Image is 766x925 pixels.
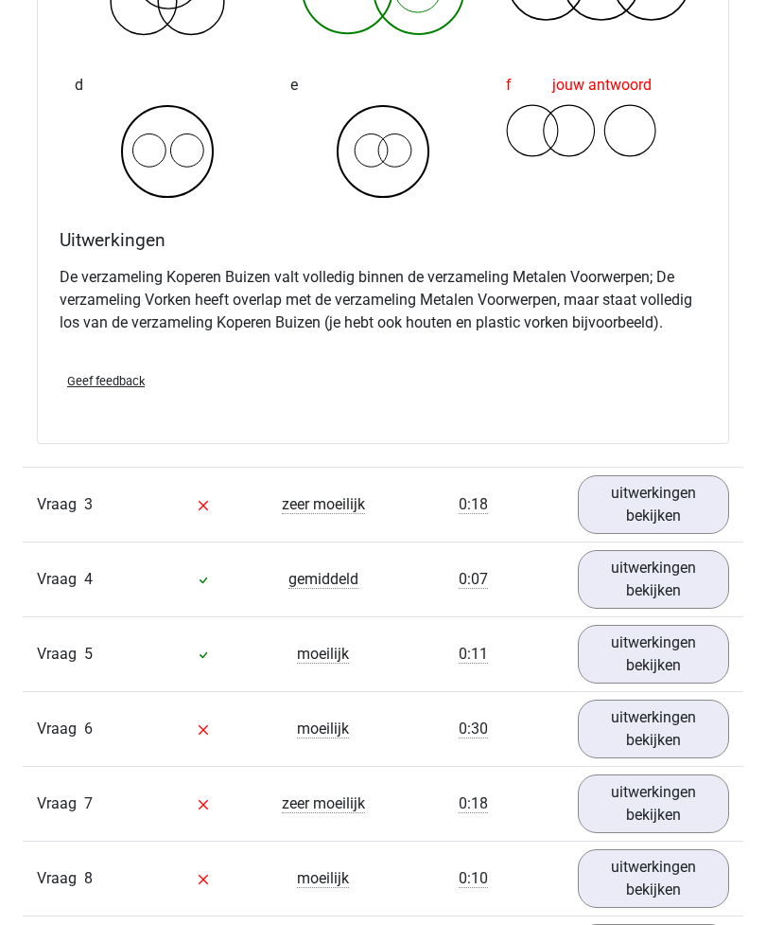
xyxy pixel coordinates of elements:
[75,67,83,105] span: d
[290,67,298,105] span: e
[37,868,84,891] span: Vraag
[459,496,488,515] span: 0:18
[37,644,84,667] span: Vraag
[578,626,730,685] a: uitwerkingen bekijken
[84,496,93,514] span: 3
[578,775,730,834] a: uitwerkingen bekijken
[37,569,84,592] span: Vraag
[60,230,706,252] h4: Uitwerkingen
[84,870,93,888] span: 8
[37,494,84,517] span: Vraag
[459,795,488,814] span: 0:18
[459,870,488,889] span: 0:10
[288,571,358,590] span: gemiddeld
[37,793,84,816] span: Vraag
[297,870,349,889] span: moeilijk
[84,571,93,589] span: 4
[297,720,349,739] span: moeilijk
[578,476,730,535] a: uitwerkingen bekijken
[459,646,488,665] span: 0:11
[506,67,691,105] div: jouw antwoord
[282,496,365,515] span: zeer moeilijk
[459,720,488,739] span: 0:30
[578,701,730,759] a: uitwerkingen bekijken
[67,375,145,389] span: Geef feedback
[37,719,84,741] span: Vraag
[60,267,706,335] p: De verzameling Koperen Buizen valt volledig binnen de verzameling Metalen Voorwerpen; De verzamel...
[506,67,512,105] span: f
[84,720,93,738] span: 6
[578,850,730,909] a: uitwerkingen bekijken
[282,795,365,814] span: zeer moeilijk
[297,646,349,665] span: moeilijk
[84,795,93,813] span: 7
[84,646,93,664] span: 5
[578,551,730,610] a: uitwerkingen bekijken
[459,571,488,590] span: 0:07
